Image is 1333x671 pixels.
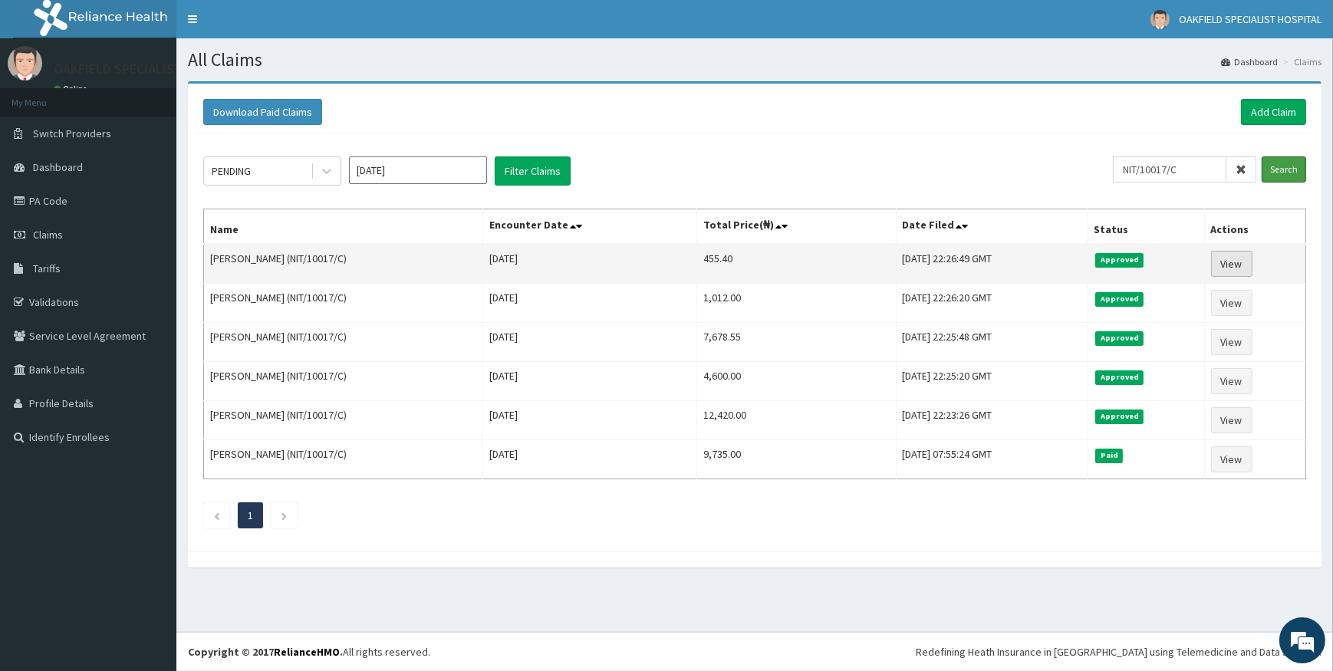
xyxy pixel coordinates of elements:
[1113,156,1226,183] input: Search by HMO ID
[896,323,1088,362] td: [DATE] 22:25:48 GMT
[204,284,483,323] td: [PERSON_NAME] (NIT/10017/C)
[1095,449,1123,462] span: Paid
[1221,55,1278,68] a: Dashboard
[349,156,487,184] input: Select Month and Year
[697,209,896,245] th: Total Price(₦)
[33,160,83,174] span: Dashboard
[1211,329,1252,355] a: View
[33,261,61,275] span: Tariffs
[896,284,1088,323] td: [DATE] 22:26:20 GMT
[896,244,1088,284] td: [DATE] 22:26:49 GMT
[482,401,697,440] td: [DATE]
[896,362,1088,401] td: [DATE] 22:25:20 GMT
[482,284,697,323] td: [DATE]
[1211,290,1252,316] a: View
[176,632,1333,671] footer: All rights reserved.
[89,193,212,348] span: We're online!
[495,156,571,186] button: Filter Claims
[54,84,91,94] a: Online
[80,86,258,106] div: Chat with us now
[697,323,896,362] td: 7,678.55
[1211,368,1252,394] a: View
[274,645,340,659] a: RelianceHMO
[248,508,253,522] a: Page 1 is your current page
[8,419,292,472] textarea: Type your message and hit 'Enter'
[212,163,251,179] div: PENDING
[896,440,1088,479] td: [DATE] 07:55:24 GMT
[204,323,483,362] td: [PERSON_NAME] (NIT/10017/C)
[1241,99,1306,125] a: Add Claim
[1204,209,1305,245] th: Actions
[203,99,322,125] button: Download Paid Claims
[896,209,1088,245] th: Date Filed
[1095,331,1144,345] span: Approved
[1150,10,1170,29] img: User Image
[8,46,42,81] img: User Image
[1179,12,1321,26] span: OAKFIELD SPECIALIST HOSPITAL
[33,127,111,140] span: Switch Providers
[697,362,896,401] td: 4,600.00
[213,508,220,522] a: Previous page
[482,244,697,284] td: [DATE]
[916,644,1321,659] div: Redefining Heath Insurance in [GEOGRAPHIC_DATA] using Telemedicine and Data Science!
[697,284,896,323] td: 1,012.00
[1088,209,1204,245] th: Status
[28,77,62,115] img: d_794563401_company_1708531726252_794563401
[697,244,896,284] td: 455.40
[1095,370,1144,384] span: Approved
[204,440,483,479] td: [PERSON_NAME] (NIT/10017/C)
[1262,156,1306,183] input: Search
[1211,251,1252,277] a: View
[33,228,63,242] span: Claims
[204,362,483,401] td: [PERSON_NAME] (NIT/10017/C)
[1095,253,1144,267] span: Approved
[482,440,697,479] td: [DATE]
[188,50,1321,70] h1: All Claims
[54,62,245,76] p: OAKFIELD SPECIALIST HOSPITAL
[1211,446,1252,472] a: View
[896,401,1088,440] td: [DATE] 22:23:26 GMT
[482,323,697,362] td: [DATE]
[1279,55,1321,68] li: Claims
[482,362,697,401] td: [DATE]
[697,440,896,479] td: 9,735.00
[1095,410,1144,423] span: Approved
[1095,292,1144,306] span: Approved
[204,209,483,245] th: Name
[281,508,288,522] a: Next page
[204,401,483,440] td: [PERSON_NAME] (NIT/10017/C)
[252,8,288,44] div: Minimize live chat window
[697,401,896,440] td: 12,420.00
[188,645,343,659] strong: Copyright © 2017 .
[482,209,697,245] th: Encounter Date
[204,244,483,284] td: [PERSON_NAME] (NIT/10017/C)
[1211,407,1252,433] a: View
